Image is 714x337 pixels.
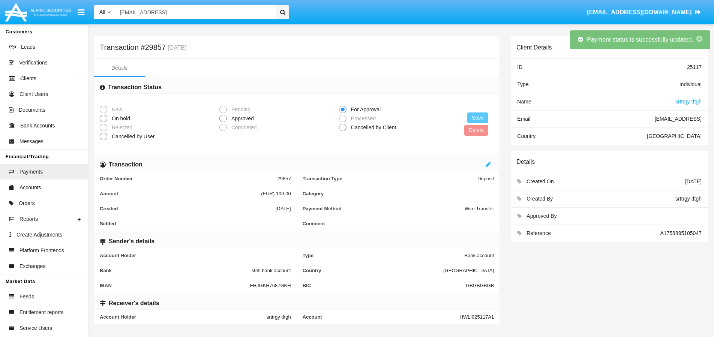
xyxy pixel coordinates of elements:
[517,64,522,70] span: ID
[517,116,530,122] span: Email
[526,213,556,219] span: Approved By
[526,178,553,184] span: Created On
[100,176,277,181] span: Order Number
[19,59,47,67] span: Verifications
[587,9,691,15] span: [EMAIL_ADDRESS][DOMAIN_NAME]
[467,112,488,123] button: Save
[303,268,443,273] span: Country
[346,124,398,132] span: Cancelled by Client
[166,45,186,51] small: [DATE]
[660,230,702,236] span: A1758895105047
[303,221,494,226] span: Comment
[460,314,494,320] span: HWLI025117A1
[465,253,494,258] span: Bank account
[252,268,291,273] span: stefi bank account
[227,115,256,123] span: Approved
[303,314,460,320] span: Account
[675,99,702,105] span: srttrgy tftgh
[108,83,162,91] h6: Transaction Status
[4,1,72,23] img: Logo image
[464,125,488,136] button: Delete
[685,178,702,184] span: [DATE]
[100,283,250,288] span: IBAN
[19,247,64,255] span: Platform Frontends
[19,168,43,176] span: Payments
[21,43,35,51] span: Leads
[517,133,535,139] span: Country
[16,231,62,239] span: Create Adjustments
[19,90,48,98] span: Client Users
[477,176,494,181] span: Deposit
[109,160,142,169] h6: Transaction
[107,115,132,123] span: On hold
[517,99,531,105] span: Name
[19,215,38,223] span: Reports
[94,8,116,16] a: All
[303,176,478,181] span: Transaction Type
[517,81,528,87] span: Type
[516,158,535,165] h6: Details
[19,324,52,332] span: Service Users
[687,64,702,70] span: 25117
[19,199,35,207] span: Orders
[111,64,127,72] div: Details
[19,293,34,301] span: Feeds
[583,2,705,23] a: [EMAIL_ADDRESS][DOMAIN_NAME]
[675,196,702,202] span: srttrgy tftgh
[100,253,291,258] span: Account Holder
[100,221,291,226] span: Settled
[100,314,267,320] span: Account Holder
[267,314,291,320] span: srttrgy tftgh
[303,191,494,196] span: Category
[227,106,252,114] span: Pending
[465,206,494,211] span: Wire Transfer
[100,268,252,273] span: Bank
[261,191,291,196] span: (EUR) 100.00
[100,44,186,51] h5: Transaction #29857
[99,9,105,15] span: All
[109,237,154,246] h6: Sender's details
[100,206,276,211] span: Created
[276,206,291,211] span: [DATE]
[303,253,465,258] span: Type
[443,268,494,273] span: [GEOGRAPHIC_DATA]
[277,176,291,181] span: 29857
[107,124,134,132] span: Rejected
[107,106,124,114] span: New
[116,5,274,19] input: Search
[19,138,43,145] span: Messages
[303,283,466,288] span: BIC
[655,116,702,122] span: [EMAIL_ADDRESS]
[303,206,465,211] span: Payment Method
[20,75,36,82] span: Clients
[526,196,553,202] span: Created By
[227,124,259,132] span: Completed
[20,122,55,130] span: Bank Accounts
[100,191,261,196] span: Amount
[19,106,45,114] span: Documents
[587,36,693,43] span: Payment status is successfully updated.
[516,44,552,51] h6: Client Details
[466,283,494,288] span: GBGBGBGB
[526,230,551,236] span: Reference
[19,309,64,316] span: Entitlement reports
[679,81,702,87] span: Individual
[19,262,45,270] span: Exchanges
[19,184,41,192] span: Accounts
[346,106,382,114] span: For Approval
[107,133,156,141] span: Cancelled by User
[346,115,378,123] span: Processed
[647,133,702,139] span: [GEOGRAPHIC_DATA]
[109,299,159,307] h6: Receiver's details
[250,283,291,288] span: FHJGKH7687GKH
